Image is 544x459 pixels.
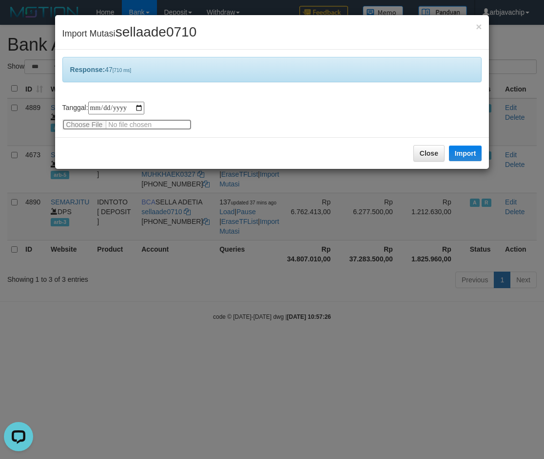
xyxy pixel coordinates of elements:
span: × [476,21,482,32]
b: Response: [70,66,105,73]
div: 47 [62,57,482,82]
span: sellaade0710 [116,24,197,39]
span: [710 ms] [113,68,131,73]
button: Close [476,21,482,32]
button: Open LiveChat chat widget [4,4,33,33]
button: Close [413,145,445,162]
button: Import [449,146,482,161]
div: Tanggal: [62,102,482,130]
span: Import Mutasi [62,29,197,38]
